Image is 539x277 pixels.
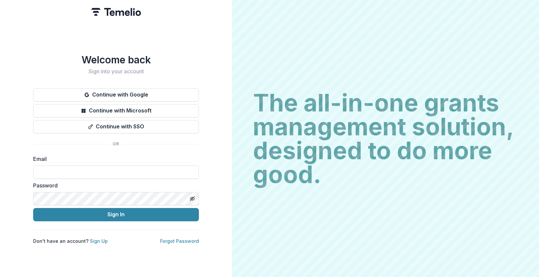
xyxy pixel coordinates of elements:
label: Email [33,155,195,163]
button: Continue with Microsoft [33,104,199,117]
img: Temelio [91,8,141,16]
p: Don't have an account? [33,238,108,244]
button: Sign In [33,208,199,221]
h2: Sign into your account [33,68,199,75]
button: Continue with SSO [33,120,199,133]
a: Forgot Password [160,238,199,244]
label: Password [33,181,195,189]
h1: Welcome back [33,54,199,66]
a: Sign Up [90,238,108,244]
button: Continue with Google [33,88,199,102]
button: Toggle password visibility [187,193,198,204]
